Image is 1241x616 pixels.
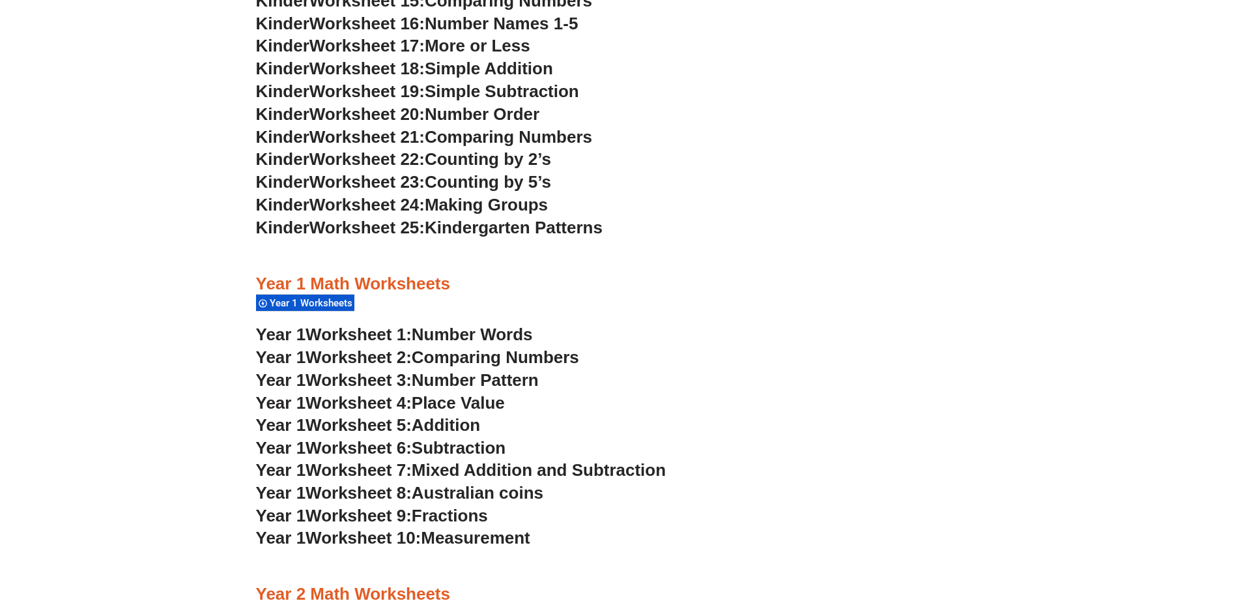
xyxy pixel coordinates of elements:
a: Year 1Worksheet 10:Measurement [256,528,530,548]
span: Kinder [256,149,309,169]
span: Fractions [412,506,488,525]
span: Kinder [256,218,309,237]
span: Number Words [412,325,533,344]
span: Number Names 1-5 [425,14,578,33]
span: Counting by 2’s [425,149,551,169]
span: Australian coins [412,483,543,503]
span: Measurement [421,528,530,548]
span: Kinder [256,59,309,78]
span: Number Order [425,104,539,124]
span: Worksheet 23: [309,172,425,192]
span: Kinder [256,195,309,214]
iframe: Chat Widget [1024,469,1241,616]
a: Year 1Worksheet 8:Australian coins [256,483,543,503]
span: Worksheet 17: [309,36,425,55]
a: Year 1Worksheet 9:Fractions [256,506,488,525]
span: Making Groups [425,195,548,214]
h3: Year 2 Math Worksheets [256,583,986,606]
span: Worksheet 24: [309,195,425,214]
span: Worksheet 22: [309,149,425,169]
span: Worksheet 2: [306,347,412,367]
span: Counting by 5’s [425,172,551,192]
span: Kinder [256,81,309,101]
span: Kinder [256,127,309,147]
span: Subtraction [412,438,506,458]
a: Year 1Worksheet 1:Number Words [256,325,533,344]
a: Year 1Worksheet 6:Subtraction [256,438,506,458]
span: Worksheet 9: [306,506,412,525]
div: Year 1 Worksheets [256,294,354,312]
span: Worksheet 8: [306,483,412,503]
span: Worksheet 18: [309,59,425,78]
span: Simple Addition [425,59,553,78]
h3: Year 1 Math Worksheets [256,273,986,295]
span: Place Value [412,393,505,413]
span: Number Pattern [412,370,539,390]
a: Year 1Worksheet 3:Number Pattern [256,370,539,390]
span: Comparing Numbers [425,127,592,147]
span: Worksheet 7: [306,460,412,480]
span: Kinder [256,104,309,124]
span: Kinder [256,36,309,55]
span: Worksheet 21: [309,127,425,147]
span: Worksheet 25: [309,218,425,237]
span: Worksheet 1: [306,325,412,344]
span: Worksheet 5: [306,415,412,435]
span: Kinder [256,172,309,192]
a: Year 1Worksheet 5:Addition [256,415,481,435]
span: Kinder [256,14,309,33]
span: Year 1 Worksheets [270,297,356,309]
span: Worksheet 10: [306,528,421,548]
span: Worksheet 19: [309,81,425,101]
span: Kindergarten Patterns [425,218,603,237]
span: Worksheet 16: [309,14,425,33]
span: Worksheet 20: [309,104,425,124]
span: Worksheet 4: [306,393,412,413]
a: Year 1Worksheet 4:Place Value [256,393,505,413]
span: Mixed Addition and Subtraction [412,460,666,480]
span: More or Less [425,36,530,55]
span: Worksheet 6: [306,438,412,458]
a: Year 1Worksheet 2:Comparing Numbers [256,347,579,367]
a: Year 1Worksheet 7:Mixed Addition and Subtraction [256,460,666,480]
span: Simple Subtraction [425,81,579,101]
span: Comparing Numbers [412,347,579,367]
span: Addition [412,415,480,435]
span: Worksheet 3: [306,370,412,390]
